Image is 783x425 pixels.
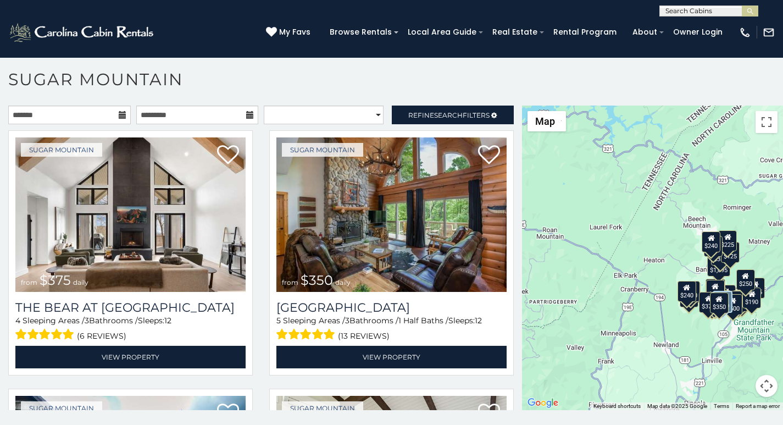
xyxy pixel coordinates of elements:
div: Sleeping Areas / Bathrooms / Sleeps: [276,315,507,343]
span: daily [335,278,351,286]
span: Map data ©2025 Google [647,403,707,409]
div: $240 [702,231,720,252]
span: from [21,278,37,286]
a: My Favs [266,26,313,38]
div: $125 [720,242,739,263]
span: Refine Filters [408,111,490,119]
div: $225 [718,230,737,251]
a: View Property [276,346,507,368]
a: Grouse Moor Lodge from $350 daily [276,137,507,292]
span: Map [535,115,555,127]
span: My Favs [279,26,310,38]
span: 5 [276,316,281,325]
img: mail-regular-white.png [763,26,775,38]
a: Browse Rentals [324,24,397,41]
span: 3 [85,316,89,325]
a: [GEOGRAPHIC_DATA] [276,300,507,315]
a: The Bear At Sugar Mountain from $375 daily [15,137,246,292]
a: Terms [714,403,729,409]
a: The Bear At [GEOGRAPHIC_DATA] [15,300,246,315]
a: RefineSearchFilters [392,106,514,124]
span: (6 reviews) [77,329,126,343]
span: 1 Half Baths / [398,316,448,325]
span: $350 [301,272,333,288]
a: Sugar Mountain [282,401,363,415]
img: White-1-2.png [8,21,157,43]
div: $250 [736,269,754,290]
span: 3 [345,316,349,325]
img: phone-regular-white.png [739,26,751,38]
span: 4 [15,316,20,325]
div: Sleeping Areas / Bathrooms / Sleeps: [15,315,246,343]
div: $500 [723,294,742,315]
a: Report a map error [736,403,780,409]
a: Sugar Mountain [282,143,363,157]
div: $155 [746,278,764,299]
h3: Grouse Moor Lodge [276,300,507,315]
div: $1,095 [707,256,730,277]
a: About [627,24,663,41]
img: The Bear At Sugar Mountain [15,137,246,292]
div: $265 [706,279,725,300]
div: $240 [677,281,696,302]
a: Rental Program [548,24,622,41]
a: Add to favorites [217,144,239,167]
button: Map camera controls [756,375,778,397]
img: Google [525,396,561,410]
div: $170 [703,236,722,257]
span: 12 [475,316,482,325]
button: Keyboard shortcuts [593,402,641,410]
span: from [282,278,298,286]
button: Toggle fullscreen view [756,111,778,133]
div: $190 [705,279,724,300]
button: Change map style [527,111,566,131]
a: Owner Login [668,24,728,41]
div: $200 [717,285,735,306]
h3: The Bear At Sugar Mountain [15,300,246,315]
div: $300 [706,280,724,301]
a: View Property [15,346,246,368]
div: $350 [713,291,732,313]
span: Search [434,111,463,119]
span: (13 reviews) [338,329,390,343]
a: Real Estate [487,24,543,41]
div: $190 [742,288,761,308]
a: Sugar Mountain [21,401,102,415]
span: daily [73,278,88,286]
a: Sugar Mountain [21,143,102,157]
img: Grouse Moor Lodge [276,137,507,292]
a: Open this area in Google Maps (opens a new window) [525,396,561,410]
div: $195 [729,291,747,312]
div: $375 [699,292,718,313]
span: 12 [164,316,171,325]
a: Local Area Guide [402,24,482,41]
div: $350 [709,292,728,313]
span: $375 [40,272,71,288]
